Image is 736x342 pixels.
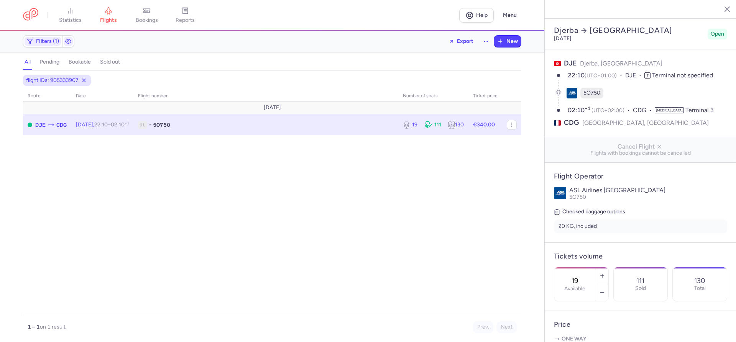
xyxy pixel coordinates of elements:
p: Sold [635,285,646,291]
p: ASL Airlines [GEOGRAPHIC_DATA] [569,187,727,194]
span: T [644,72,651,79]
span: statistics [59,17,82,24]
span: flights [100,17,117,24]
span: (UTC+01:00) [585,72,617,79]
span: flight IDs: 905333907 [26,77,79,84]
time: 02:10 [568,106,591,114]
span: (UTC+02:00) [591,107,624,114]
span: New [506,38,518,44]
a: reports [166,7,204,24]
div: 111 [425,121,441,129]
span: Terminal not specified [652,72,713,79]
th: number of seats [398,90,468,102]
time: 22:10 [568,72,585,79]
div: 130 [448,121,464,129]
span: Cancel Flight [551,143,730,150]
span: 5O750 [569,194,586,200]
h4: pending [40,59,59,65]
span: 5O750 [583,89,600,97]
label: Available [564,286,585,292]
span: 1L [138,121,147,129]
button: Filters (1) [23,36,62,47]
figure: 5O airline logo [567,88,577,98]
button: Next [496,321,517,333]
li: 20 KG, included [554,219,727,233]
button: Menu [498,8,521,23]
span: CDG [564,118,579,128]
span: [DATE] [264,105,281,111]
span: – [94,121,129,128]
sup: +1 [585,106,591,111]
h4: all [25,59,31,65]
span: on 1 result [40,324,66,330]
h4: Price [554,320,727,329]
a: statistics [51,7,89,24]
img: ASL Airlines France logo [554,187,566,199]
span: [DATE], [76,121,129,128]
h5: Checked baggage options [554,207,727,216]
span: [MEDICAL_DATA] [655,107,684,113]
span: Help [476,12,488,18]
th: route [23,90,71,102]
button: New [494,36,521,47]
h2: Djerba [GEOGRAPHIC_DATA] [554,26,705,35]
span: DJE [625,71,644,80]
a: CitizenPlane red outlined logo [23,8,38,22]
span: CDG [56,121,67,129]
span: Flights with bookings cannot be cancelled [551,150,730,156]
span: CDG [633,106,655,115]
th: Flight number [133,90,398,102]
strong: €340.00 [473,121,495,128]
a: flights [89,7,128,24]
span: Terminal 3 [685,106,714,114]
span: 5O750 [153,121,170,129]
time: 22:10 [94,121,108,128]
h4: Tickets volume [554,252,727,261]
p: 111 [636,277,644,285]
span: [GEOGRAPHIC_DATA], [GEOGRAPHIC_DATA] [582,118,709,128]
span: Djerba, [GEOGRAPHIC_DATA] [580,60,662,67]
span: • [149,121,151,129]
th: Ticket price [468,90,502,102]
span: Filters (1) [36,38,59,44]
span: DJE [564,59,577,67]
p: 130 [694,277,705,285]
a: Help [459,8,494,23]
span: Export [457,38,473,44]
span: Open [711,30,724,38]
th: date [71,90,133,102]
h4: Flight Operator [554,172,727,181]
time: 02:10 [111,121,129,128]
strong: 1 – 1 [28,324,40,330]
button: Export [444,35,478,47]
button: Prev. [473,321,493,333]
div: 19 [403,121,419,129]
span: bookings [136,17,158,24]
h4: bookable [69,59,91,65]
span: reports [176,17,195,24]
h4: sold out [100,59,120,65]
sup: +1 [125,121,129,126]
a: bookings [128,7,166,24]
p: Total [694,285,706,291]
span: Djerba-Zarzis, Djerba, Tunisia [35,121,46,129]
time: [DATE] [554,35,572,42]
